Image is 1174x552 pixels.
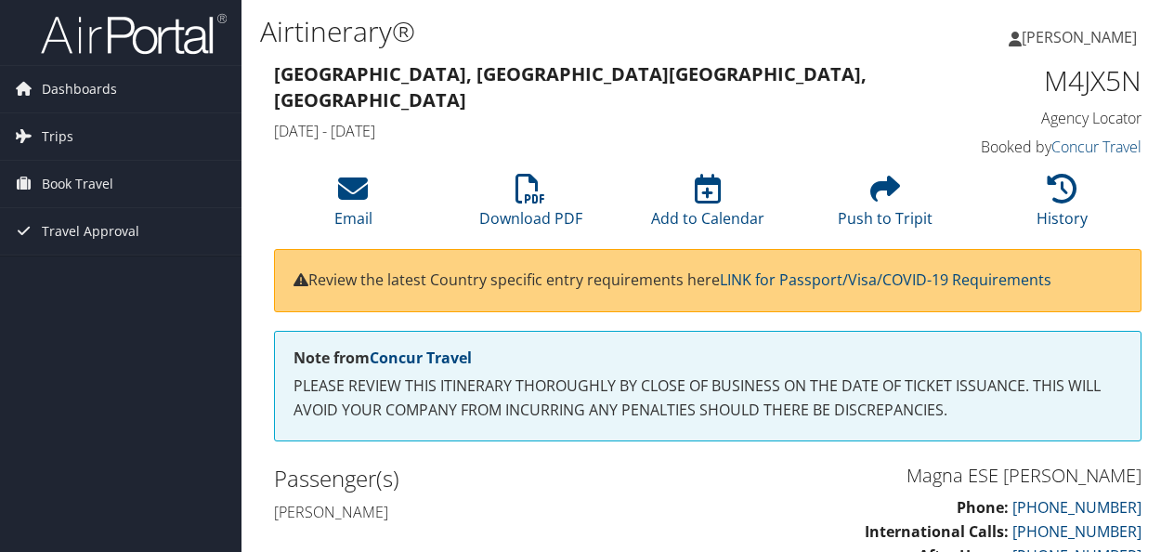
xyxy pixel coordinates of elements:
[865,521,1009,542] strong: International Calls:
[479,184,582,229] a: Download PDF
[957,497,1009,518] strong: Phone:
[42,113,73,160] span: Trips
[42,208,139,255] span: Travel Approval
[651,184,764,229] a: Add to Calendar
[42,66,117,112] span: Dashboards
[274,61,867,112] strong: [GEOGRAPHIC_DATA], [GEOGRAPHIC_DATA] [GEOGRAPHIC_DATA], [GEOGRAPHIC_DATA]
[946,61,1141,100] h1: M4JX5N
[293,348,472,368] strong: Note from
[720,269,1051,290] a: LINK for Passport/Visa/COVID-19 Requirements
[1022,27,1137,47] span: [PERSON_NAME]
[334,184,372,229] a: Email
[946,137,1141,157] h4: Booked by
[1012,497,1141,518] a: [PHONE_NUMBER]
[722,463,1141,489] h3: Magna ESE [PERSON_NAME]
[1037,184,1088,229] a: History
[1009,9,1155,65] a: [PERSON_NAME]
[260,12,857,51] h1: Airtinerary®
[370,348,472,368] a: Concur Travel
[293,269,1122,293] p: Review the latest Country specific entry requirements here
[42,161,113,207] span: Book Travel
[1012,521,1141,542] a: [PHONE_NUMBER]
[41,12,227,56] img: airportal-logo.png
[274,502,694,522] h4: [PERSON_NAME]
[274,121,918,141] h4: [DATE] - [DATE]
[838,184,933,229] a: Push to Tripit
[293,375,1122,422] p: PLEASE REVIEW THIS ITINERARY THOROUGHLY BY CLOSE OF BUSINESS ON THE DATE OF TICKET ISSUANCE. THIS...
[274,463,694,494] h2: Passenger(s)
[946,108,1141,128] h4: Agency Locator
[1051,137,1141,157] a: Concur Travel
